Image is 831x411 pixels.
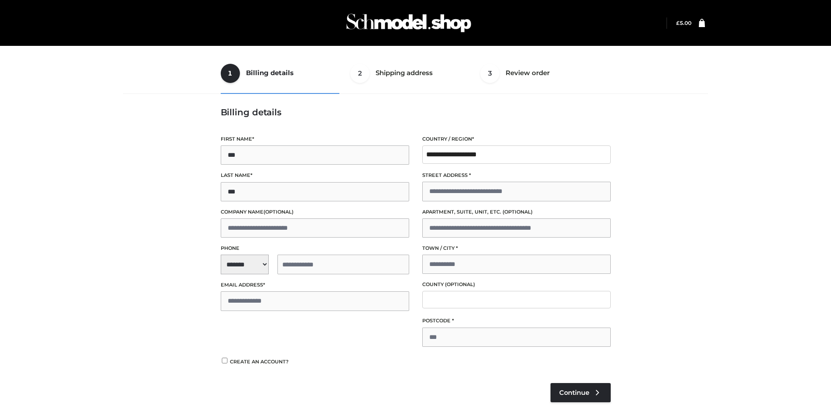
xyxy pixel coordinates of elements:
[422,280,611,289] label: County
[221,208,409,216] label: Company name
[422,317,611,325] label: Postcode
[422,244,611,252] label: Town / City
[445,281,475,287] span: (optional)
[551,383,611,402] a: Continue
[676,20,691,26] bdi: 5.00
[221,171,409,180] label: Last name
[503,209,533,215] span: (optional)
[221,281,409,289] label: Email address
[221,135,409,143] label: First name
[422,208,611,216] label: Apartment, suite, unit, etc.
[676,20,680,26] span: £
[422,171,611,180] label: Street address
[230,359,289,365] span: Create an account?
[559,389,589,397] span: Continue
[221,358,229,363] input: Create an account?
[343,6,474,40] img: Schmodel Admin 964
[263,209,294,215] span: (optional)
[422,135,611,143] label: Country / Region
[221,244,409,252] label: Phone
[221,107,611,117] h3: Billing details
[676,20,691,26] a: £5.00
